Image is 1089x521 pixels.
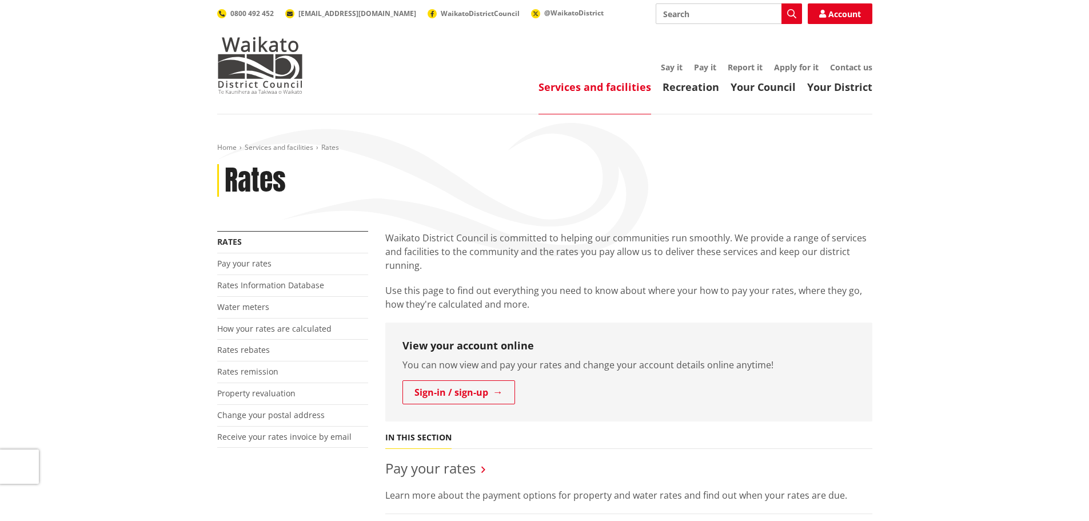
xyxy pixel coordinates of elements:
[402,358,855,372] p: You can now view and pay your rates and change your account details online anytime!
[402,380,515,404] a: Sign-in / sign-up
[428,9,520,18] a: WaikatoDistrictCouncil
[217,409,325,420] a: Change your postal address
[694,62,716,73] a: Pay it
[661,62,683,73] a: Say it
[245,142,313,152] a: Services and facilities
[531,8,604,18] a: @WaikatoDistrict
[774,62,819,73] a: Apply for it
[217,37,303,94] img: Waikato District Council - Te Kaunihera aa Takiwaa o Waikato
[217,280,324,291] a: Rates Information Database
[807,80,872,94] a: Your District
[217,9,274,18] a: 0800 492 452
[385,433,452,443] h5: In this section
[663,80,719,94] a: Recreation
[217,366,278,377] a: Rates remission
[298,9,416,18] span: [EMAIL_ADDRESS][DOMAIN_NAME]
[217,236,242,247] a: Rates
[217,143,872,153] nav: breadcrumb
[538,80,651,94] a: Services and facilities
[808,3,872,24] a: Account
[217,388,296,399] a: Property revaluation
[402,340,855,352] h3: View your account online
[225,164,286,197] h1: Rates
[385,488,872,502] p: Learn more about the payment options for property and water rates and find out when your rates ar...
[217,344,270,355] a: Rates rebates
[544,8,604,18] span: @WaikatoDistrict
[285,9,416,18] a: [EMAIL_ADDRESS][DOMAIN_NAME]
[217,301,269,312] a: Water meters
[728,62,763,73] a: Report it
[217,142,237,152] a: Home
[217,258,272,269] a: Pay your rates
[656,3,802,24] input: Search input
[385,284,872,311] p: Use this page to find out everything you need to know about where your how to pay your rates, whe...
[731,80,796,94] a: Your Council
[385,231,872,272] p: Waikato District Council is committed to helping our communities run smoothly. We provide a range...
[217,431,352,442] a: Receive your rates invoice by email
[441,9,520,18] span: WaikatoDistrictCouncil
[217,323,332,334] a: How your rates are calculated
[830,62,872,73] a: Contact us
[321,142,339,152] span: Rates
[230,9,274,18] span: 0800 492 452
[385,459,476,478] a: Pay your rates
